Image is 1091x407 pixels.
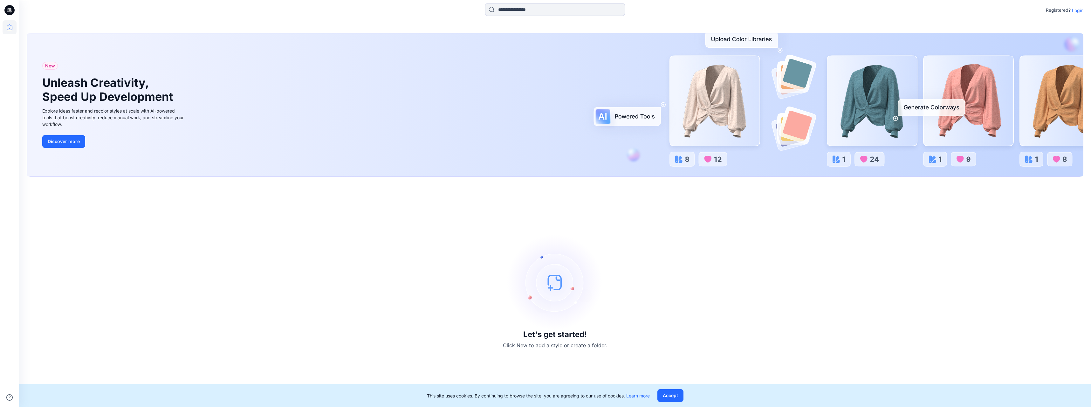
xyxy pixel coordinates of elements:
[45,62,55,70] span: New
[427,392,650,399] p: This site uses cookies. By continuing to browse the site, you are agreeing to our use of cookies.
[657,389,683,402] button: Accept
[1046,6,1071,14] p: Registered?
[507,235,603,330] img: empty-state-image.svg
[42,76,176,103] h1: Unleash Creativity, Speed Up Development
[42,135,185,148] a: Discover more
[503,341,607,349] p: Click New to add a style or create a folder.
[1072,7,1083,14] p: Login
[523,330,587,339] h3: Let's get started!
[626,393,650,398] a: Learn more
[42,107,185,128] div: Explore ideas faster and recolor styles at scale with AI-powered tools that boost creativity, red...
[42,135,85,148] button: Discover more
